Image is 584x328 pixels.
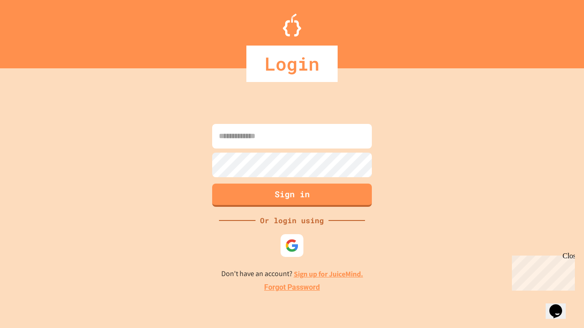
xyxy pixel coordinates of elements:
iframe: chat widget [508,252,575,291]
a: Forgot Password [264,282,320,293]
iframe: chat widget [546,292,575,319]
p: Don't have an account? [221,268,363,280]
div: Chat with us now!Close [4,4,63,58]
img: Logo.svg [283,14,301,36]
button: Sign in [212,184,372,207]
img: google-icon.svg [285,239,299,252]
div: Login [246,46,338,82]
a: Sign up for JuiceMind. [294,269,363,279]
div: Or login using [255,215,328,226]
